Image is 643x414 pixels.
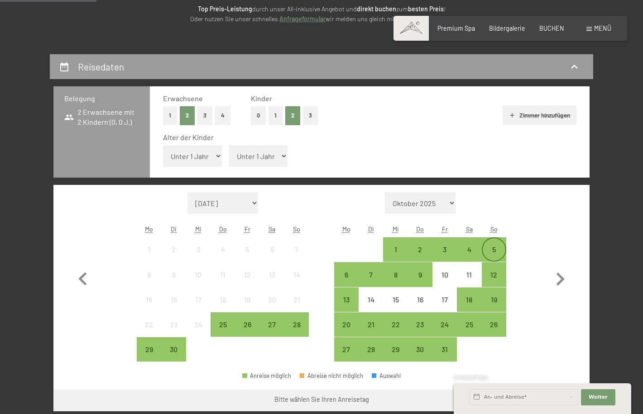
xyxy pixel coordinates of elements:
[260,237,284,262] div: Sat Sep 06 2025
[359,312,383,337] div: Tue Oct 21 2025
[433,271,456,294] div: 10
[269,225,275,233] abbr: Samstag
[145,225,153,233] abbr: Montag
[187,321,210,343] div: 24
[384,321,407,343] div: 22
[335,271,358,294] div: 6
[195,225,202,233] abbr: Mittwoch
[261,271,283,294] div: 13
[285,106,300,125] button: 2
[211,246,234,268] div: 4
[245,225,250,233] abbr: Freitag
[137,262,161,287] div: Anreise nicht möglich
[454,374,488,380] span: Schnellanfrage
[251,94,272,103] span: Kinder
[161,312,186,337] div: Anreise nicht möglich
[482,237,506,262] div: Sun Oct 05 2025
[408,337,432,362] div: Anreise möglich
[359,337,383,362] div: Tue Oct 28 2025
[162,246,185,268] div: 2
[433,296,456,319] div: 17
[235,237,259,262] div: Anreise nicht möglich
[269,106,283,125] button: 1
[359,287,383,312] div: Tue Oct 14 2025
[161,337,186,362] div: Tue Sep 30 2025
[187,246,210,268] div: 3
[360,271,382,294] div: 7
[279,15,326,23] a: Anfrageformular
[186,312,211,337] div: Wed Sep 24 2025
[242,373,291,379] div: Anreise möglich
[137,237,161,262] div: Mon Sep 01 2025
[211,287,235,312] div: Anreise nicht möglich
[186,237,211,262] div: Anreise nicht möglich
[161,262,186,287] div: Tue Sep 09 2025
[70,192,96,362] button: Vorheriger Monat
[482,262,506,287] div: Sun Oct 12 2025
[211,262,235,287] div: Thu Sep 11 2025
[433,346,456,368] div: 31
[483,321,505,343] div: 26
[383,337,408,362] div: Anreise möglich
[334,312,359,337] div: Anreise möglich
[383,287,408,312] div: Wed Oct 15 2025
[162,346,185,368] div: 30
[284,262,309,287] div: Anreise nicht möglich
[284,237,309,262] div: Sun Sep 07 2025
[359,312,383,337] div: Anreise möglich
[251,106,266,125] button: 0
[409,271,432,294] div: 9
[457,287,481,312] div: Anreise möglich
[503,105,576,125] button: Zimmer hinzufügen
[482,237,506,262] div: Anreise möglich
[335,296,358,319] div: 13
[408,287,432,312] div: Anreise nicht möglich
[236,321,259,343] div: 26
[186,312,211,337] div: Anreise nicht möglich
[284,312,309,337] div: Sun Sep 28 2025
[180,106,195,125] button: 2
[186,237,211,262] div: Wed Sep 03 2025
[384,246,407,268] div: 1
[260,287,284,312] div: Sat Sep 20 2025
[372,373,401,379] div: Auswahl
[285,271,308,294] div: 14
[334,287,359,312] div: Anreise möglich
[235,312,259,337] div: Anreise möglich
[432,237,457,262] div: Anreise möglich
[334,337,359,362] div: Anreise möglich
[211,271,234,294] div: 11
[161,287,186,312] div: Anreise nicht möglich
[161,237,186,262] div: Tue Sep 02 2025
[260,287,284,312] div: Anreise nicht möglich
[384,346,407,368] div: 29
[359,262,383,287] div: Anreise möglich
[359,262,383,287] div: Tue Oct 07 2025
[432,287,457,312] div: Fri Oct 17 2025
[357,5,396,13] strong: direkt buchen
[457,237,481,262] div: Sat Oct 04 2025
[384,271,407,294] div: 8
[457,312,481,337] div: Anreise möglich
[384,296,407,319] div: 15
[137,312,161,337] div: Anreise nicht möglich
[137,262,161,287] div: Mon Sep 08 2025
[161,312,186,337] div: Tue Sep 23 2025
[260,262,284,287] div: Anreise nicht möglich
[408,287,432,312] div: Thu Oct 16 2025
[489,24,525,32] a: Bildergalerie
[235,262,259,287] div: Fri Sep 12 2025
[215,106,230,125] button: 4
[457,262,481,287] div: Anreise nicht möglich
[383,262,408,287] div: Anreise möglich
[383,237,408,262] div: Wed Oct 01 2025
[64,94,139,103] h3: Belegung
[383,312,408,337] div: Wed Oct 22 2025
[539,24,564,32] span: BUCHEN
[284,237,309,262] div: Anreise nicht möglich
[285,321,308,343] div: 28
[334,337,359,362] div: Mon Oct 27 2025
[458,271,480,294] div: 11
[284,312,309,337] div: Anreise möglich
[393,225,399,233] abbr: Mittwoch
